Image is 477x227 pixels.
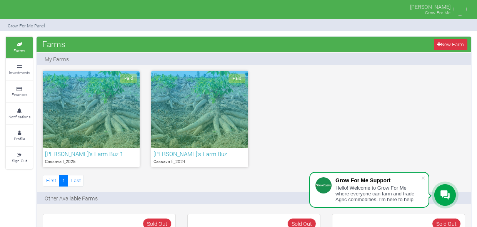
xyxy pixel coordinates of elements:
a: Paid [PERSON_NAME]'s Farm Buz 1 Cassava I_2025 [43,71,140,167]
div: Hello! Welcome to Grow For Me where everyone can farm and trade Agric commodities. I'm here to help. [335,185,421,202]
small: Grow For Me [425,10,450,15]
small: Notifications [8,114,30,119]
p: Cassava I_2025 [45,158,137,165]
h6: [PERSON_NAME]'s Farm Buz [153,150,246,157]
span: Paid [228,74,245,83]
small: Investments [9,70,30,75]
div: Grow For Me Support [335,177,421,183]
p: [PERSON_NAME] [410,2,450,11]
a: New Farm [434,39,467,50]
a: First [43,175,59,186]
a: Profile [6,125,33,146]
a: Investments [6,59,33,80]
p: Other Available Farms [45,194,98,202]
a: Sign Out [6,147,33,168]
p: Cassava Ii_2024 [153,158,246,165]
a: 1 [59,175,68,186]
a: Last [68,175,84,186]
small: Farms [13,48,25,53]
nav: Page Navigation [43,175,84,186]
img: growforme image [7,2,11,17]
a: Farms [6,37,33,58]
a: Finances [6,81,33,103]
span: Farms [40,36,67,52]
small: Sign Out [12,158,27,163]
p: My Farms [45,55,69,63]
small: Finances [12,92,27,97]
h6: [PERSON_NAME]'s Farm Buz 1 [45,150,137,157]
span: Paid [120,74,137,83]
a: Paid [PERSON_NAME]'s Farm Buz Cassava Ii_2024 [151,71,248,167]
small: Profile [14,136,25,141]
img: growforme image [452,2,468,17]
a: Notifications [6,103,33,124]
small: Grow For Me Panel [8,23,45,29]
